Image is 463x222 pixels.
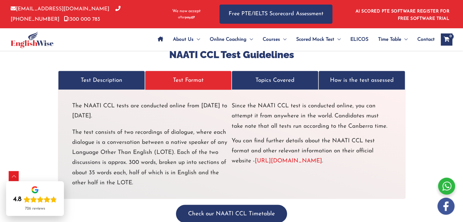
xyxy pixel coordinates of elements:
span: About Us [173,29,194,50]
span: Scored Mock Test [296,29,334,50]
span: We now accept [172,8,201,14]
p: Topics Covered [238,75,312,85]
p: Since the NAATI CCL test is conducted online, you can attempt it from anywhere in the world. Cand... [232,101,391,131]
span: ELICOS [350,29,368,50]
span: Menu Toggle [247,29,253,50]
img: white-facebook.png [437,198,454,215]
span: Menu Toggle [334,29,341,50]
p: The NAATI CCL tests are conducted online from [DATE] to [DATE]. [72,101,232,121]
span: Menu Toggle [280,29,286,50]
a: Scored Mock TestMenu Toggle [291,29,345,50]
a: 1300 000 783 [64,17,100,22]
aside: Header Widget 1 [352,4,452,24]
p: Test Description [65,75,139,85]
img: cropped-ew-logo [11,31,54,48]
span: Menu Toggle [194,29,200,50]
span: Courses [263,29,280,50]
img: Afterpay-Logo [178,16,195,19]
span: Contact [417,29,435,50]
a: Contact [412,29,435,50]
a: Check our NAATI CCL Timetable [176,211,287,217]
a: Time TableMenu Toggle [373,29,412,50]
a: View Shopping Cart, empty [441,33,452,46]
a: Online CoachingMenu Toggle [205,29,258,50]
h3: NAATI CCL Test Guidelines [58,48,405,61]
div: Rating: 4.8 out of 5 [13,195,57,204]
a: About UsMenu Toggle [168,29,205,50]
p: Test Format [151,75,225,85]
a: [EMAIL_ADDRESS][DOMAIN_NAME] [11,6,109,12]
a: CoursesMenu Toggle [258,29,291,50]
p: How is the test assessed [325,75,399,85]
div: 4.8 [13,195,22,204]
a: [URL][DOMAIN_NAME] [255,158,322,164]
a: ELICOS [345,29,373,50]
p: You can find further details about the NAATI CCL test format and other relevant information on th... [232,136,391,166]
div: 726 reviews [25,206,45,211]
a: [PHONE_NUMBER] [11,6,121,22]
a: AI SCORED PTE SOFTWARE REGISTER FOR FREE SOFTWARE TRIAL [356,9,450,21]
span: Online Coaching [210,29,247,50]
span: Menu Toggle [401,29,408,50]
nav: Site Navigation: Main Menu [153,29,435,50]
a: Free PTE/IELTS Scorecard Assessment [219,5,332,24]
span: Time Table [378,29,401,50]
p: The test consists of two recordings of dialogue, where each dialogue is a conversation between a ... [72,127,232,188]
